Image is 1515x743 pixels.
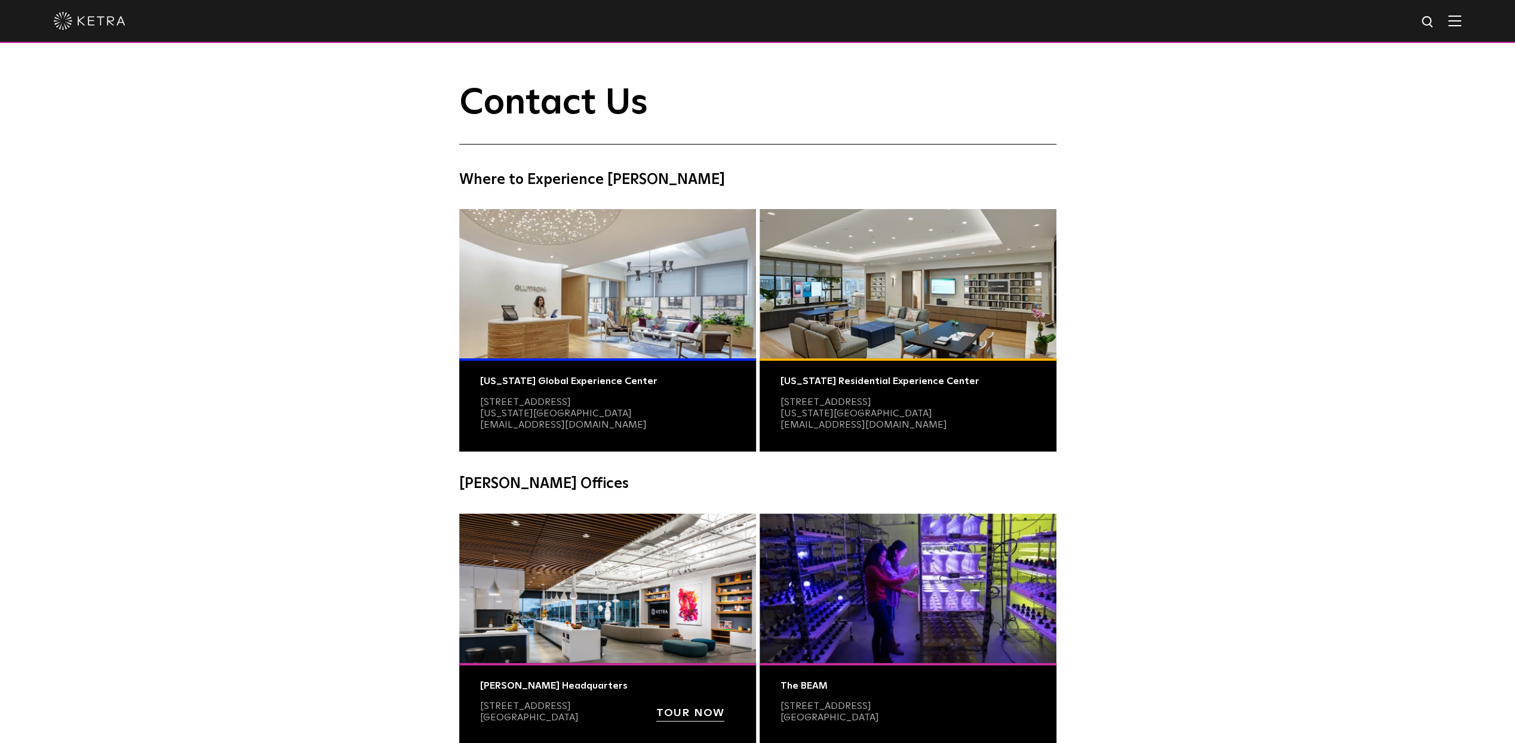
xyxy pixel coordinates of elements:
a: [STREET_ADDRESS] [780,701,871,711]
a: TOUR NOW [656,708,724,721]
a: [GEOGRAPHIC_DATA] [480,713,579,722]
img: Austin Photo@2x [760,514,1056,663]
img: 036-collaboration-studio-2 copy [459,514,756,663]
h4: Where to Experience [PERSON_NAME] [459,168,1056,191]
a: [EMAIL_ADDRESS][DOMAIN_NAME] [780,420,947,429]
strong: TOUR NOW [656,708,724,719]
div: [US_STATE] Residential Experience Center [780,376,1035,387]
img: Residential Photo@2x [760,209,1056,358]
a: [US_STATE][GEOGRAPHIC_DATA] [780,409,932,418]
h4: [PERSON_NAME] Offices [459,472,1056,495]
div: The BEAM [780,680,1035,692]
a: [STREET_ADDRESS] [780,397,871,407]
img: Hamburger%20Nav.svg [1448,15,1461,26]
a: [STREET_ADDRESS] [480,701,571,711]
a: [US_STATE][GEOGRAPHIC_DATA] [480,409,632,418]
img: search icon [1421,15,1436,30]
img: ketra-logo-2019-white [54,12,125,30]
a: [EMAIL_ADDRESS][DOMAIN_NAME] [480,420,647,429]
div: [US_STATE] Global Experience Center [480,376,735,387]
h1: Contact Us [459,84,1056,145]
div: [PERSON_NAME] Headquarters [480,680,735,692]
a: [STREET_ADDRESS] [480,397,571,407]
img: Commercial Photo@2x [459,209,756,358]
a: [GEOGRAPHIC_DATA] [780,713,879,722]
